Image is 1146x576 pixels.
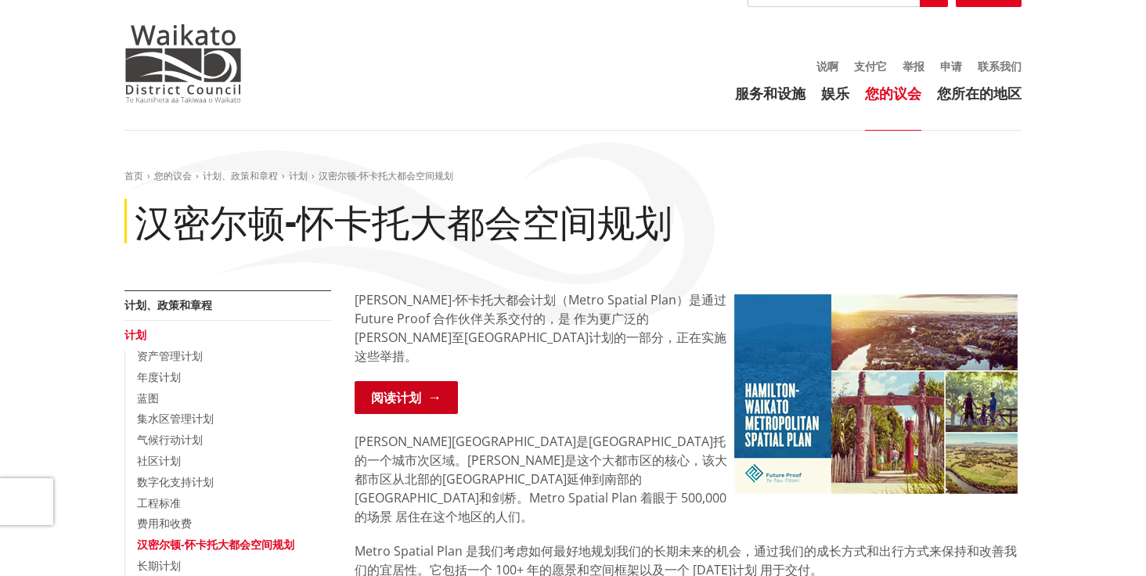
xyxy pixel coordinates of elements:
[865,84,921,103] a: 您的议会
[903,59,924,74] a: 举报
[137,474,214,489] a: 数字化支持计划
[124,170,1022,183] nav: 面包屑
[355,381,458,414] a: 阅读计划
[124,24,242,103] img: 怀卡托区议会 - Te Kaunihera aa Takiwaa o Waikato
[940,59,962,74] a: 申请
[821,84,849,103] a: 娱乐
[154,169,192,182] a: 您的议会
[137,432,203,447] a: 气候行动计划
[1074,510,1130,567] iframe: Messenger Launcher
[937,84,1022,103] a: 您所在的地区
[137,369,181,384] a: 年度计划
[137,516,192,531] a: 费用和收费
[124,169,143,182] a: 首页
[137,453,181,468] a: 社区计划
[137,348,203,363] a: 资产管理计划
[355,432,1022,526] p: [PERSON_NAME][GEOGRAPHIC_DATA]是[GEOGRAPHIC_DATA]托的一个城市次区域。[PERSON_NAME]是这个大都市区的核心，该大都市区从北部的[GEOGR...
[137,537,294,552] a: 汉密尔顿-怀卡托大都会空间规划
[137,411,214,426] a: 集水区管理计划
[735,84,805,103] a: 服务和设施
[137,391,159,405] a: 蓝图
[203,169,278,182] a: 计划、政策和章程
[135,199,672,244] h1: 汉密尔顿-怀卡托大都会空间规划
[124,297,212,312] a: 计划、政策和章程
[816,59,838,74] a: 说啊
[978,59,1022,74] a: 联系我们
[137,495,181,510] a: 工程标准
[289,169,308,182] a: 计划
[854,59,887,74] a: 支付它
[137,558,181,573] a: 长期计划
[355,291,726,365] font: [PERSON_NAME]-怀卡托大都会计划（Metro Spatial Plan）是通过 Future Proof 合作伙伴关系交付的，是 作为更广泛的[PERSON_NAME]至[GEOGR...
[734,294,1018,494] img: Hamilton-Waikato Metropolitan Spatial Plan
[319,169,453,182] span: 汉密尔顿-怀卡托大都会空间规划
[124,327,146,342] a: 计划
